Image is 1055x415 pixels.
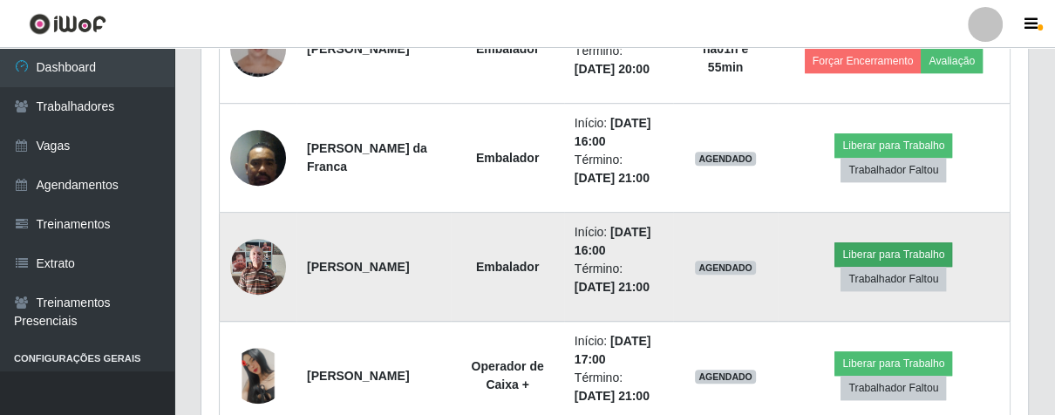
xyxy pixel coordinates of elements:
img: 1730588148505.jpeg [230,348,286,404]
li: Término: [575,260,663,296]
li: Início: [575,223,663,260]
strong: Embalador [476,151,539,165]
time: [DATE] 16:00 [575,225,651,257]
img: 1692747616301.jpeg [230,120,286,194]
button: Liberar para Trabalho [834,133,952,158]
strong: [PERSON_NAME] [307,369,409,383]
span: AGENDADO [695,152,756,166]
time: [DATE] 17:00 [575,334,651,366]
strong: [PERSON_NAME] [307,42,409,56]
img: CoreUI Logo [29,13,106,35]
time: [DATE] 16:00 [575,116,651,148]
time: [DATE] 21:00 [575,280,650,294]
img: 1671851536874.jpeg [230,14,286,84]
strong: Embalador [476,260,539,274]
button: Trabalhador Faltou [841,267,946,291]
button: Liberar para Trabalho [834,351,952,376]
li: Início: [575,332,663,369]
li: Término: [575,151,663,187]
time: [DATE] 21:00 [575,389,650,403]
strong: há 01 h e 55 min [703,42,748,74]
button: Trabalhador Faltou [841,158,946,182]
li: Início: [575,114,663,151]
li: Término: [575,369,663,405]
time: [DATE] 21:00 [575,171,650,185]
span: AGENDADO [695,261,756,275]
button: Trabalhador Faltou [841,376,946,400]
img: 1753363159449.jpeg [230,229,286,303]
button: Liberar para Trabalho [834,242,952,267]
strong: Operador de Caixa + [471,359,543,391]
button: Forçar Encerramento [805,49,922,73]
strong: [PERSON_NAME] da Franca [307,141,427,173]
strong: Embalador [476,42,539,56]
time: [DATE] 20:00 [575,62,650,76]
li: Término: [575,42,663,78]
span: AGENDADO [695,370,756,384]
button: Avaliação [921,49,983,73]
strong: [PERSON_NAME] [307,260,409,274]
